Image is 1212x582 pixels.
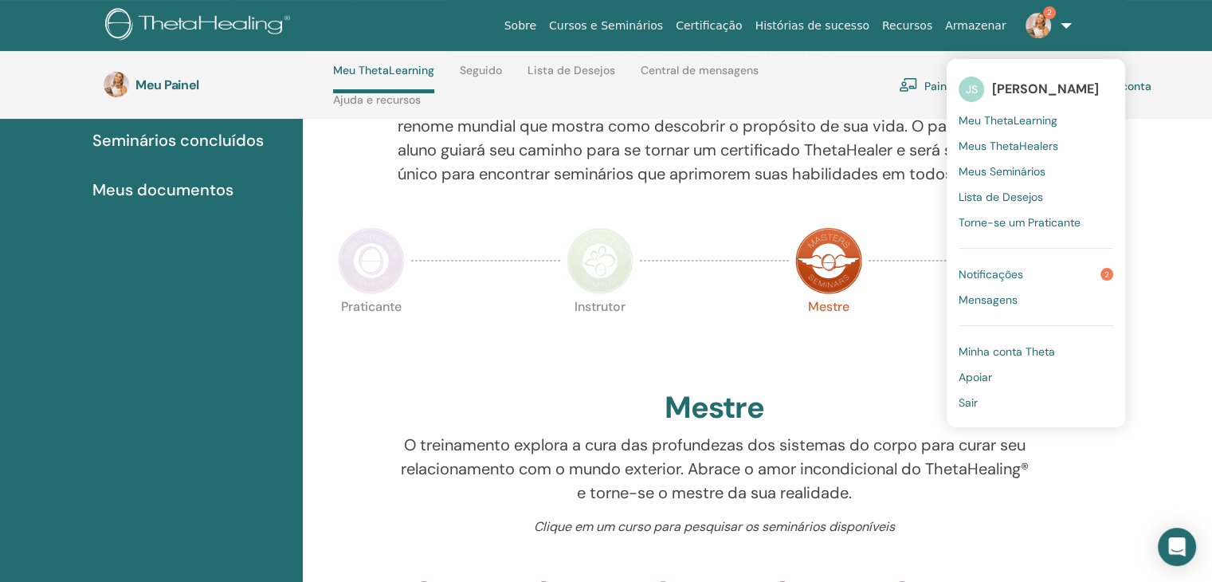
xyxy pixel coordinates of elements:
a: Lista de Desejos [528,64,615,89]
font: 2 [1047,7,1052,18]
a: Lista de Desejos [959,184,1113,210]
font: Torne-se um Praticante [959,215,1081,230]
font: Meus documentos [92,179,233,200]
font: Notificações [959,267,1023,281]
font: Ajuda e recursos [333,92,421,107]
a: Meu ThetaLearning [959,108,1113,133]
img: logo.png [105,8,296,44]
a: Notificações2 [959,262,1113,287]
font: Apoiar [959,370,992,384]
font: Mestre [665,387,764,427]
a: Certificação [669,11,748,41]
font: Lista de Desejos [959,190,1043,204]
a: Meu ThetaLearning [333,64,434,93]
a: Seguido [460,64,502,89]
font: Sobre [504,19,536,32]
a: Meus Seminários [959,159,1113,184]
img: chalkboard-teacher.svg [899,77,918,92]
font: Instrutor [575,298,626,315]
a: Central de mensagens [641,64,759,89]
a: Armazenar [939,11,1012,41]
a: Sair [959,390,1113,415]
a: Cursos e Seminários [543,11,669,41]
img: Mestre [795,227,862,294]
a: Mensagens [959,287,1113,313]
font: O treinamento explora a cura das profundezas dos sistemas do corpo para curar seu relacionamento ... [401,435,1029,503]
font: Sua jornada começa aqui; bem-vindo ao ThetaLearning HQ. Aprenda uma técnica de renome mundial que... [398,92,1023,184]
font: Mestre [808,298,849,315]
font: Meu ThetaLearning [333,63,434,77]
font: Cursos e Seminários [549,19,663,32]
font: Clique em um curso para pesquisar os seminários disponíveis [534,518,895,535]
font: Armazenar [945,19,1006,32]
img: default.jpg [104,72,129,97]
a: JS[PERSON_NAME] [959,71,1113,108]
font: Seminários concluídos [92,130,264,151]
a: Histórias de sucesso [749,11,876,41]
a: Sobre [498,11,543,41]
font: Meus ThetaHealers [959,139,1058,153]
font: Mensagens [959,293,1018,307]
a: Apoiar [959,364,1113,390]
img: Praticante [338,227,405,294]
font: Meus Seminários [959,164,1045,179]
img: default.jpg [1026,13,1051,38]
font: Histórias de sucesso [755,19,869,32]
font: [PERSON_NAME] [992,81,1099,97]
a: Recursos [876,11,939,41]
font: Praticante [341,298,402,315]
div: Open Intercom Messenger [1158,528,1196,566]
a: Painel do instrutor [899,67,1021,102]
font: Sair [959,395,978,410]
font: Recursos [882,19,932,32]
a: Torne-se um Praticante [959,210,1113,235]
img: Instrutor [567,227,633,294]
font: Meu Painel [135,77,199,93]
font: JS [966,82,978,96]
font: Certificação [676,19,742,32]
font: Meu ThetaLearning [959,113,1057,128]
a: Minha conta Theta [959,339,1113,364]
ul: 2 [947,59,1125,427]
font: Lista de Desejos [528,63,615,77]
font: 2 [1104,269,1109,280]
font: Seguido [460,63,502,77]
font: Central de mensagens [641,63,759,77]
a: Meus ThetaHealers [959,133,1113,159]
font: Minha conta Theta [959,344,1055,359]
font: Painel do instrutor [924,78,1021,92]
a: Ajuda e recursos [333,93,421,119]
